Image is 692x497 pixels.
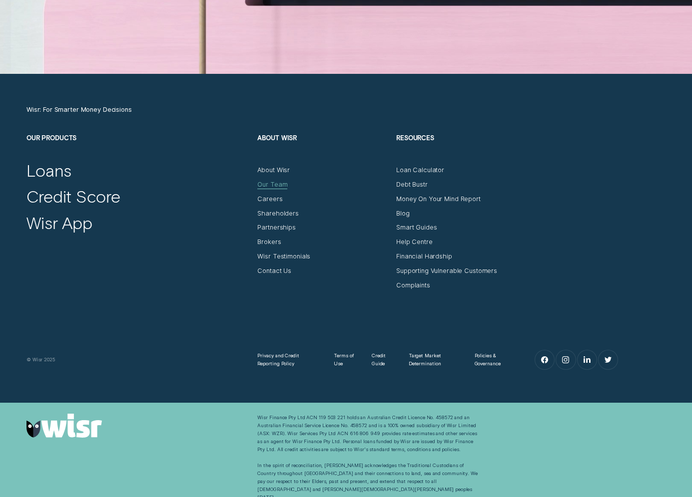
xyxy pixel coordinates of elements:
[396,267,497,275] a: Supporting Vulnerable Customers
[26,186,120,207] a: Credit Score
[257,166,290,174] a: About Wisr
[556,350,575,369] a: Instagram
[334,352,357,368] a: Terms of Use
[578,350,597,369] a: LinkedIn
[409,352,460,368] a: Target Market Determination
[257,267,291,275] a: Contact Us
[26,134,250,166] h2: Our Products
[257,252,310,260] a: Wisr Testimonials
[257,134,388,166] h2: About Wisr
[396,134,527,166] h2: Resources
[257,210,298,218] a: Shareholders
[396,210,410,218] a: Blog
[396,224,437,232] a: Smart Guides
[396,238,433,246] a: Help Centre
[396,281,430,289] a: Complaints
[26,414,102,438] img: Wisr
[396,252,452,260] a: Financial Hardship
[257,352,319,368] a: Privacy and Credit Reporting Policy
[26,106,132,114] a: Wisr: For Smarter Money Decisions
[475,352,513,368] a: Policies & Governance
[257,195,282,203] a: Careers
[599,350,618,369] a: Twitter
[396,166,444,174] a: Loan Calculator
[257,181,287,189] a: Our Team
[372,352,394,368] a: Credit Guide
[396,195,481,203] a: Money On Your Mind Report
[26,160,71,181] a: Loans
[396,181,428,189] a: Debt Bustr
[26,212,92,233] a: Wisr App
[257,238,281,246] a: Brokers
[535,350,554,369] a: Facebook
[22,356,254,364] div: © Wisr 2025
[257,224,295,232] a: Partnerships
